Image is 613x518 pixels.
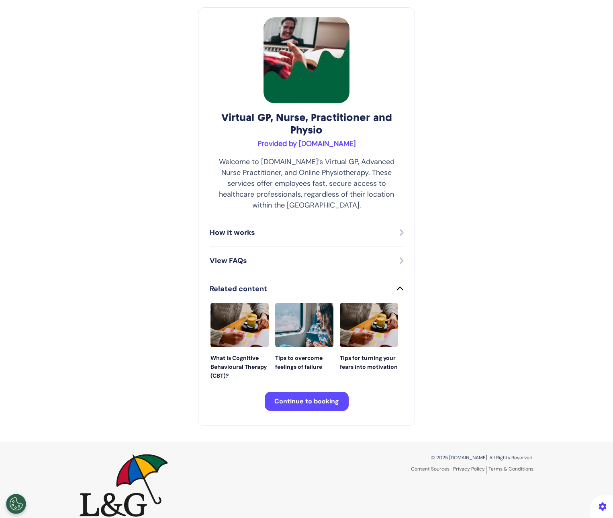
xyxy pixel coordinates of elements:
h3: Provided by [DOMAIN_NAME] [210,140,403,148]
img: Virtual GP, Nurse, Practitioner and Physio [264,17,349,103]
button: View FAQs [210,255,403,267]
img: Tips for turning your fears into motivation [340,303,398,347]
button: What is Cognitive Behavioural Therapy (CBT)? [210,303,269,380]
h4: Tips to overcome feelings of failure [275,354,333,371]
p: How it works [210,227,255,238]
span: Continue to booking [274,397,339,405]
p: View FAQs [210,255,247,266]
button: Related content [210,283,403,295]
a: Privacy Policy [453,466,486,474]
img: What is Cognitive Behavioural Therapy (CBT)? [210,303,269,347]
h4: Tips for turning your fears into motivation [340,354,398,371]
button: Tips for turning your fears into motivation [340,303,398,371]
img: Tips to overcome feelings of failure [275,303,333,347]
h2: Virtual GP, Nurse, Practitioner and Physio [210,111,403,136]
button: How it works [210,227,403,238]
p: © 2025 [DOMAIN_NAME]. All Rights Reserved. [313,454,533,461]
button: Open Preferences [6,494,26,514]
p: Welcome to [DOMAIN_NAME]’s Virtual GP, Advanced Nurse Practitioner, and Online Physiotherapy. The... [210,156,403,211]
button: Continue to booking [265,392,349,411]
button: Tips to overcome feelings of failure [275,303,333,371]
p: Related content [210,284,267,294]
img: Spectrum.Life logo [80,454,168,517]
a: Terms & Conditions [488,466,533,472]
a: Content Sources [411,466,451,474]
h4: What is Cognitive Behavioural Therapy (CBT)? [210,354,269,380]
